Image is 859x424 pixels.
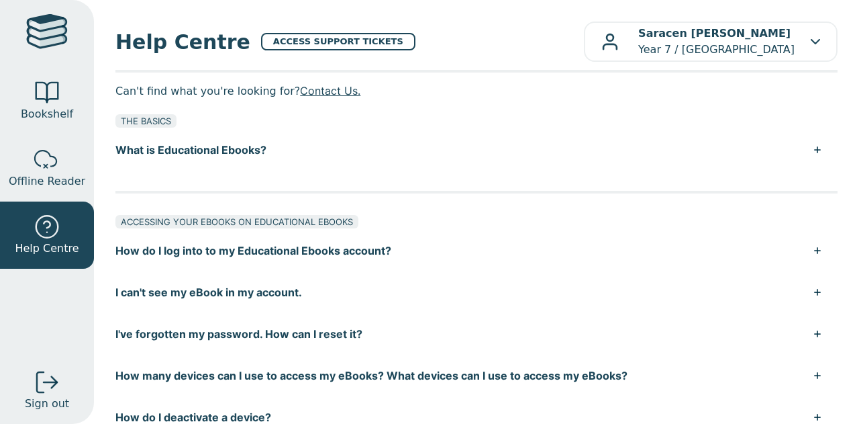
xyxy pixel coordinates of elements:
span: Bookshelf [21,106,73,122]
button: I can't see my eBook in my account. [115,271,838,313]
button: What is Educational Ebooks? [115,129,838,171]
button: How do I log into to my Educational Ebooks account? [115,230,838,271]
div: THE BASICS [115,114,176,128]
a: ACCESS SUPPORT TICKETS [261,33,415,50]
button: Saracen [PERSON_NAME]Year 7 / [GEOGRAPHIC_DATA] [584,22,838,62]
span: Help Centre [115,27,250,57]
a: Contact Us. [300,84,360,97]
p: Can't find what you're looking for? [115,81,838,101]
b: Saracen [PERSON_NAME] [638,27,791,40]
span: Help Centre [15,241,79,257]
span: Sign out [25,396,69,412]
button: How many devices can I use to access my eBooks? What devices can I use to access my eBooks? [115,355,838,396]
span: Offline Reader [9,173,85,189]
button: I've forgotten my password. How can I reset it? [115,313,838,355]
p: Year 7 / [GEOGRAPHIC_DATA] [638,26,795,58]
div: ACCESSING YOUR EBOOKS ON EDUCATIONAL EBOOKS [115,215,358,228]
